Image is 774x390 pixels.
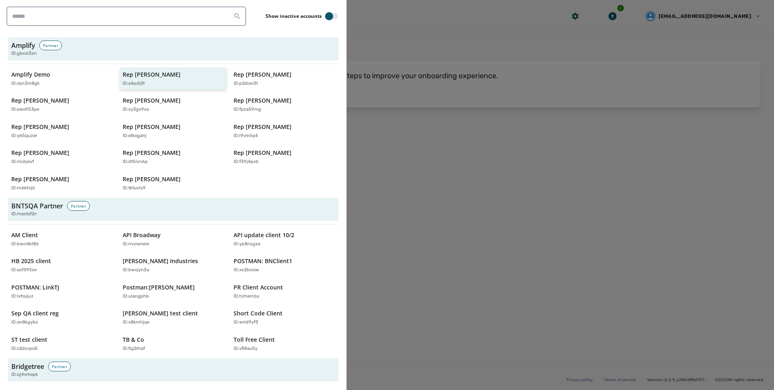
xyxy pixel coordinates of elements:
p: Rep [PERSON_NAME] [234,96,291,105]
button: BridgetreePartnerID:qj4vmopk [8,358,338,381]
p: Rep [PERSON_NAME] [123,123,181,131]
button: TB & CoID:fqj2rhaf [119,332,228,356]
p: PR Client Account [234,283,283,291]
p: Postman:[PERSON_NAME] [123,283,195,291]
button: AM ClientID:bwn4bt8z [8,228,116,251]
button: Rep [PERSON_NAME]ID:f39j4pxb [230,146,338,169]
span: ID: gbcoi3zn [11,50,37,57]
p: ID: bwn4bt8z [11,241,39,248]
div: Partner [39,41,62,50]
p: Rep [PERSON_NAME] [11,96,69,105]
p: Toll Free Client [234,336,275,344]
button: PR Client AccountID:hzhernby [230,280,338,303]
p: ID: bwvjyn3u [123,267,149,274]
p: Rep [PERSON_NAME] [234,123,291,131]
span: ID: mastof2n [11,211,37,218]
p: ID: etkxganj [123,133,147,139]
p: ID: ewo953pe [11,106,39,113]
p: ID: on8kgybs [11,319,38,326]
p: ST test client [11,336,47,344]
button: HB 2025 clientID:ocf395ov [8,254,116,277]
button: API update client 10/2ID:yp8nsgxa [230,228,338,251]
p: ID: f39j4pxb [234,159,259,165]
h3: Bridgetree [11,362,44,371]
p: ID: v8kmhjqe [123,319,149,326]
button: Sep QA client regID:on8kgybs [8,306,116,329]
p: ID: a4pdijfr [123,80,145,87]
label: Show inactive accounts [266,13,322,19]
button: Rep [PERSON_NAME]ID:ewo953pe [8,93,116,116]
button: Rep [PERSON_NAME]ID:etkxganj [119,120,228,143]
h3: BNTSQA Partner [11,201,63,211]
p: [PERSON_NAME] Industries [123,257,198,265]
p: ID: fqj2rhaf [123,345,145,352]
p: Short Code Client [234,309,283,317]
p: POSTMAN: LinkTJ [11,283,59,291]
button: API BroadwayID:rrvcwnem [119,228,228,251]
p: Sep QA client reg [11,309,59,317]
p: ID: rn6ktvjd [11,185,35,192]
p: Rep [PERSON_NAME] [123,71,181,79]
button: POSTMAN: BNClient1ID:xs2bciow [230,254,338,277]
button: Toll Free ClientID:vfi8au5y [230,332,338,356]
button: [PERSON_NAME] test clientID:v8kmhjqe [119,306,228,329]
p: ID: xs2bciow [234,267,259,274]
div: Partner [48,362,71,371]
p: ID: ocf395ov [11,267,37,274]
p: Rep [PERSON_NAME] [11,175,69,183]
p: ID: vfi8au5y [234,345,257,352]
p: ID: hzhernby [234,293,259,300]
div: Partner [67,201,90,211]
p: ID: ulangphb [123,293,149,300]
button: Rep [PERSON_NAME]ID:tktucls9 [119,172,228,195]
p: ID: i9vmilq4 [234,133,258,139]
button: Short Code ClientID:wrid9yf3 [230,306,338,329]
p: Rep [PERSON_NAME] [234,71,291,79]
button: Postman:[PERSON_NAME]ID:ulangphb [119,280,228,303]
p: ID: sy3gs9xo [123,106,149,113]
p: ID: lxfoyjuz [11,293,34,300]
button: Rep [PERSON_NAME]ID:i9vmilq4 [230,120,338,143]
p: ID: ricdyevf [11,159,34,165]
p: ID: dt5isn6p [123,159,148,165]
p: ID: oyn3m8gk [11,80,40,87]
button: BNTSQA PartnerPartnerID:mastof2n [8,198,338,221]
p: ID: rrvcwnem [123,241,149,248]
button: AmplifyPartnerID:gbcoi3zn [8,37,338,60]
p: Rep [PERSON_NAME] [123,149,181,157]
p: [PERSON_NAME] test client [123,309,198,317]
button: Rep [PERSON_NAME]ID:sy3gs9xo [119,93,228,116]
p: POSTMAN: BNClient1 [234,257,292,265]
p: Rep [PERSON_NAME] [123,96,181,105]
p: API update client 10/2 [234,231,294,239]
p: API Broadway [123,231,161,239]
button: Amplify DemoID:oyn3m8gk [8,67,116,90]
button: ST test clientID:c2dsvpo5 [8,332,116,356]
h3: Amplify [11,41,35,50]
button: Rep [PERSON_NAME]ID:fpza59mg [230,93,338,116]
button: [PERSON_NAME] IndustriesID:bwvjyn3u [119,254,228,277]
p: TB & Co [123,336,144,344]
button: Rep [PERSON_NAME]ID:p2diov3t [230,67,338,90]
p: ID: p2diov3t [234,80,258,87]
button: Rep [PERSON_NAME]ID:y65quzer [8,120,116,143]
p: ID: fpza59mg [234,106,261,113]
p: ID: c2dsvpo5 [11,345,38,352]
p: HB 2025 client [11,257,51,265]
button: Rep [PERSON_NAME]ID:a4pdijfr [119,67,228,90]
p: AM Client [11,231,38,239]
button: POSTMAN: LinkTJID:lxfoyjuz [8,280,116,303]
button: Rep [PERSON_NAME]ID:rn6ktvjd [8,172,116,195]
button: Rep [PERSON_NAME]ID:ricdyevf [8,146,116,169]
p: Amplify Demo [11,71,50,79]
p: Rep [PERSON_NAME] [234,149,291,157]
p: ID: wrid9yf3 [234,319,258,326]
p: ID: y65quzer [11,133,37,139]
button: Rep [PERSON_NAME]ID:dt5isn6p [119,146,228,169]
p: Rep [PERSON_NAME] [11,149,69,157]
span: ID: qj4vmopk [11,371,38,378]
p: ID: yp8nsgxa [234,241,260,248]
p: Rep [PERSON_NAME] [123,175,181,183]
p: ID: tktucls9 [123,185,146,192]
p: Rep [PERSON_NAME] [11,123,69,131]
